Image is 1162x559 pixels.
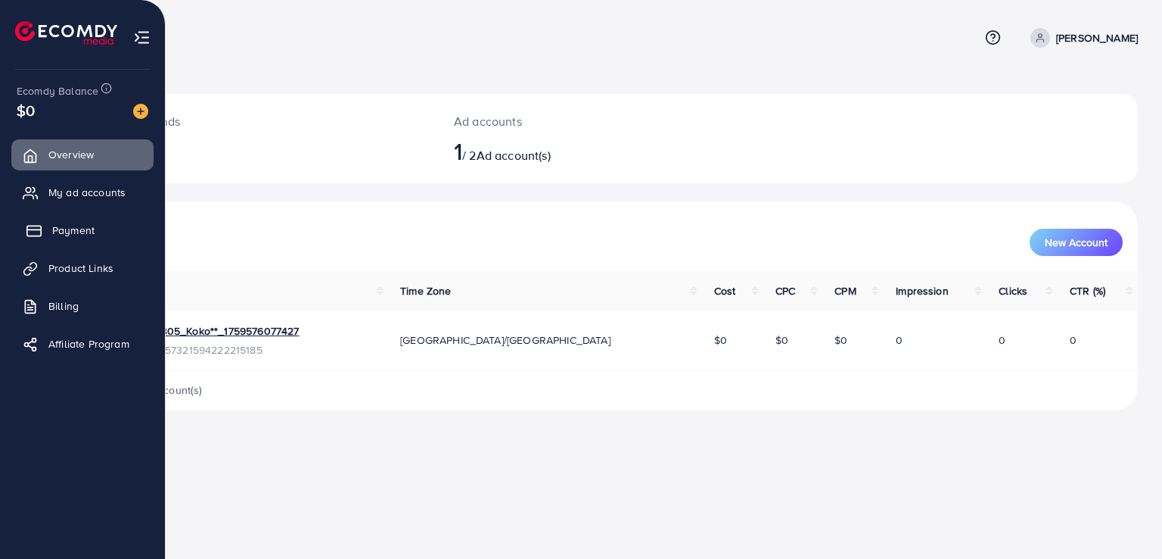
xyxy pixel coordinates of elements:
span: Affiliate Program [48,336,129,351]
img: image [133,104,148,119]
span: ID: 7557321594222215185 [138,342,299,358]
span: [GEOGRAPHIC_DATA]/[GEOGRAPHIC_DATA] [400,333,611,348]
a: Overview [11,139,154,170]
p: [DATE] spends [103,112,418,130]
h2: / 2 [454,136,681,165]
span: 1 [454,133,462,168]
span: $0 [834,333,847,348]
a: [PERSON_NAME] [1024,28,1138,48]
span: CPM [834,283,856,298]
span: CTR (%) [1070,283,1105,298]
span: Clicks [999,283,1027,298]
span: $0 [714,333,727,348]
img: menu [133,29,151,46]
span: Cost [714,283,736,298]
span: Impression [896,283,949,298]
span: 0 [896,333,903,348]
button: New Account [1030,229,1123,256]
a: 1033305_Koko**_1759576077427 [138,323,299,339]
span: CPC [775,283,795,298]
a: Product Links [11,253,154,283]
a: Billing [11,291,154,321]
span: Ad account(s) [477,147,551,164]
p: Ad accounts [454,112,681,130]
a: Payment [11,215,154,245]
span: 0 [999,333,1005,348]
span: Payment [52,223,95,238]
span: Overview [48,147,94,162]
span: Time Zone [400,283,451,298]
span: $0 [775,333,788,348]
span: My ad accounts [48,185,126,200]
span: New Account [1045,237,1108,248]
a: Affiliate Program [11,329,154,359]
span: $0 [17,99,35,121]
span: Product Links [48,261,113,276]
iframe: Chat [1098,491,1151,548]
span: 0 [1070,333,1077,348]
img: logo [15,21,117,45]
a: My ad accounts [11,177,154,208]
span: Ecomdy Balance [17,83,98,98]
span: Billing [48,298,79,314]
p: [PERSON_NAME] [1056,29,1138,47]
h2: $0 [103,136,418,165]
